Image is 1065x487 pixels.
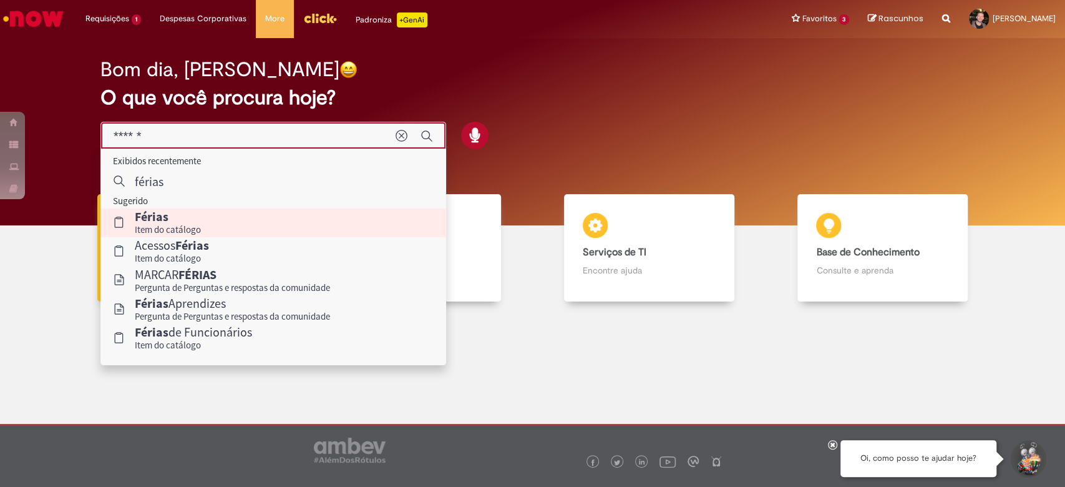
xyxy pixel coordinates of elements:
[100,87,965,109] h2: O que você procura hoje?
[85,12,129,25] span: Requisições
[868,13,923,25] a: Rascunhos
[639,459,645,466] img: logo_footer_linkedin.png
[583,246,646,258] b: Serviços de TI
[590,460,596,466] img: logo_footer_facebook.png
[711,456,722,467] img: logo_footer_naosei.png
[1,6,66,31] img: ServiceNow
[839,14,849,25] span: 3
[66,194,299,302] a: Tirar dúvidas Tirar dúvidas com Lupi Assist e Gen Ai
[160,12,246,25] span: Despesas Corporativas
[816,264,949,277] p: Consulte e aprenda
[356,12,427,27] div: Padroniza
[583,264,716,277] p: Encontre ajuda
[132,14,141,25] span: 1
[314,438,386,463] img: logo_footer_ambev_rotulo_gray.png
[265,12,284,25] span: More
[802,12,836,25] span: Favoritos
[397,12,427,27] p: +GenAi
[816,246,919,258] b: Base de Conhecimento
[766,194,999,302] a: Base de Conhecimento Consulte e aprenda
[339,61,357,79] img: happy-face.png
[1009,440,1046,478] button: Iniciar Conversa de Suporte
[659,453,676,470] img: logo_footer_youtube.png
[878,12,923,24] span: Rascunhos
[840,440,996,477] div: Oi, como posso te ajudar hoje?
[100,59,339,81] h2: Bom dia, [PERSON_NAME]
[614,460,620,466] img: logo_footer_twitter.png
[993,13,1056,24] span: [PERSON_NAME]
[688,456,699,467] img: logo_footer_workplace.png
[303,9,337,27] img: click_logo_yellow_360x200.png
[533,194,766,302] a: Serviços de TI Encontre ajuda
